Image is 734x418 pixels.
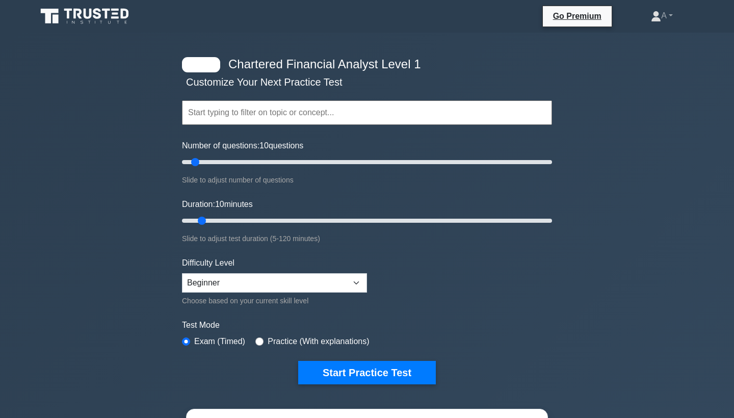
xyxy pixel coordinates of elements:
[182,100,552,125] input: Start typing to filter on topic or concept...
[182,140,303,152] label: Number of questions: questions
[182,198,253,211] label: Duration: minutes
[182,257,234,269] label: Difficulty Level
[259,141,269,150] span: 10
[268,335,369,348] label: Practice (With explanations)
[626,6,697,26] a: A
[182,174,552,186] div: Slide to adjust number of questions
[215,200,224,208] span: 10
[298,361,436,384] button: Start Practice Test
[194,335,245,348] label: Exam (Timed)
[547,10,608,22] a: Go Premium
[182,319,552,331] label: Test Mode
[224,57,502,72] h4: Chartered Financial Analyst Level 1
[182,232,552,245] div: Slide to adjust test duration (5-120 minutes)
[182,295,367,307] div: Choose based on your current skill level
